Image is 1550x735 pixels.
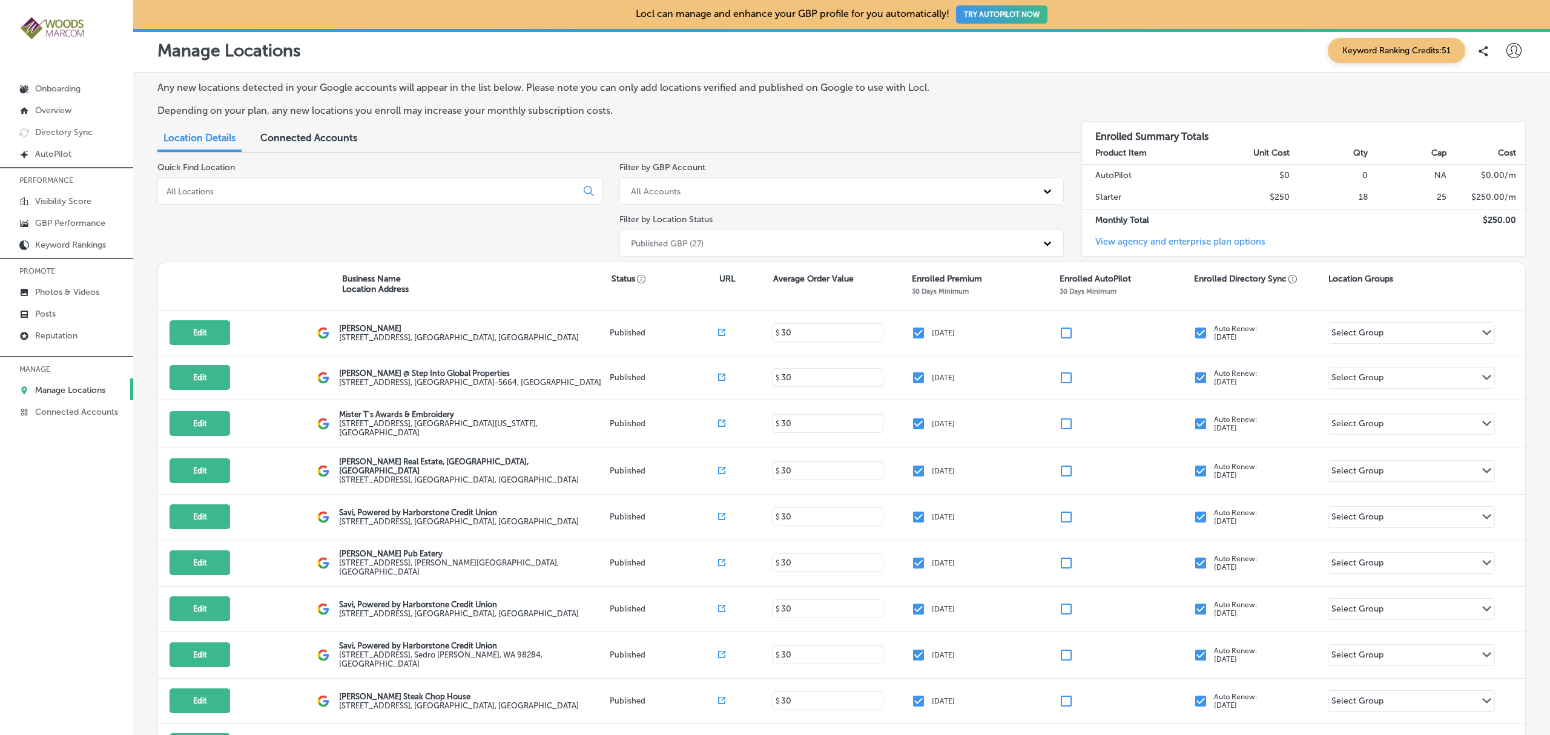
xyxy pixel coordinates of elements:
p: 30 Days Minimum [912,287,969,295]
p: $ [776,559,780,567]
p: Manage Locations [35,385,105,395]
div: Published GBP (27) [631,238,704,248]
td: 25 [1368,186,1446,209]
img: logo [317,695,329,707]
button: Edit [170,458,230,483]
p: Auto Renew: [DATE] [1214,415,1258,432]
p: Directory Sync [35,127,93,137]
p: $ [776,513,780,521]
p: Overview [35,105,71,116]
img: logo [317,418,329,430]
img: 4a29b66a-e5ec-43cd-850c-b989ed1601aaLogo_Horizontal_BerryOlive_1000.jpg [19,16,86,41]
label: Filter by GBP Account [619,162,705,173]
label: [STREET_ADDRESS] , [GEOGRAPHIC_DATA], [GEOGRAPHIC_DATA] [339,609,579,618]
div: Select Group [1331,604,1383,618]
td: $ 250.00 /m [1447,186,1525,209]
p: Published [610,650,718,659]
p: Auto Renew: [DATE] [1214,601,1258,618]
p: $ [776,467,780,475]
th: Qty [1290,142,1368,165]
label: [STREET_ADDRESS] , [GEOGRAPHIC_DATA]-5664, [GEOGRAPHIC_DATA] [339,378,601,387]
p: [DATE] [932,513,955,521]
button: Edit [170,504,230,529]
td: NA [1368,164,1446,186]
p: [PERSON_NAME] Pub Eatery [339,549,607,558]
label: [STREET_ADDRESS] , Sedro [PERSON_NAME], WA 98284, [GEOGRAPHIC_DATA] [339,650,607,668]
h3: Enrolled Summary Totals [1082,122,1526,142]
p: Published [610,328,718,337]
p: [DATE] [932,651,955,659]
a: View agency and enterprise plan options [1082,236,1265,256]
button: Edit [170,411,230,436]
p: $ [776,651,780,659]
p: [DATE] [932,467,955,475]
label: [STREET_ADDRESS] , [GEOGRAPHIC_DATA], [GEOGRAPHIC_DATA] [339,475,607,484]
td: $ 0.00 /m [1447,164,1525,186]
p: [PERSON_NAME] Steak Chop House [339,692,579,701]
img: logo [317,649,329,661]
label: [STREET_ADDRESS] , [GEOGRAPHIC_DATA], [GEOGRAPHIC_DATA] [339,517,579,526]
div: All Accounts [631,186,681,196]
p: Auto Renew: [DATE] [1214,463,1258,480]
td: 18 [1290,186,1368,209]
p: [PERSON_NAME] Real Estate, [GEOGRAPHIC_DATA], [GEOGRAPHIC_DATA] [339,457,607,475]
td: AutoPilot [1082,164,1212,186]
p: Location Groups [1328,274,1393,284]
p: Any new locations detected in your Google accounts will appear in the list below. Please note you... [157,82,1047,93]
img: logo [317,511,329,523]
p: Reputation [35,331,77,341]
p: [DATE] [932,697,955,705]
p: [DATE] [932,374,955,382]
p: [PERSON_NAME] @ Step Into Global Properties [339,369,601,378]
img: logo [317,327,329,339]
div: Select Group [1331,696,1383,710]
strong: Product Item [1095,148,1147,158]
p: Published [610,419,718,428]
p: Keyword Rankings [35,240,106,250]
p: AutoPilot [35,149,71,159]
td: $ 250.00 [1447,209,1525,231]
p: [PERSON_NAME] [339,324,579,333]
p: [DATE] [932,559,955,567]
td: $0 [1212,164,1290,186]
img: logo [317,557,329,569]
p: Enrolled Directory Sync [1194,274,1298,284]
p: Mister T's Awards & Embroidery [339,410,607,419]
div: Select Group [1331,372,1383,386]
p: Onboarding [35,84,81,94]
label: [STREET_ADDRESS] , [PERSON_NAME][GEOGRAPHIC_DATA], [GEOGRAPHIC_DATA] [339,558,607,576]
div: Select Group [1331,418,1383,432]
p: Visibility Score [35,196,91,206]
p: Posts [35,309,56,319]
span: Keyword Ranking Credits: 51 [1328,38,1465,63]
p: Enrolled AutoPilot [1060,274,1131,284]
label: Quick Find Location [157,162,235,173]
p: Depending on your plan, any new locations you enroll may increase your monthly subscription costs. [157,105,1047,116]
td: 0 [1290,164,1368,186]
img: logo [317,603,329,615]
p: Published [610,696,718,705]
label: [STREET_ADDRESS] , [GEOGRAPHIC_DATA], [GEOGRAPHIC_DATA] [339,701,579,710]
label: [STREET_ADDRESS] , [GEOGRAPHIC_DATA], [GEOGRAPHIC_DATA] [339,333,579,342]
span: Location Details [163,132,236,143]
p: GBP Performance [35,218,105,228]
p: [DATE] [932,329,955,337]
div: Select Group [1331,466,1383,480]
button: Edit [170,688,230,713]
span: Connected Accounts [260,132,357,143]
div: Select Group [1331,512,1383,526]
button: Edit [170,550,230,575]
p: Published [610,512,718,521]
p: Savi, Powered by Harborstone Credit Union [339,641,607,650]
p: 30 Days Minimum [1060,287,1116,295]
p: Auto Renew: [DATE] [1214,555,1258,572]
p: Published [610,604,718,613]
p: Business Name Location Address [342,274,409,294]
p: $ [776,420,780,428]
th: Cap [1368,142,1446,165]
p: Auto Renew: [DATE] [1214,369,1258,386]
p: Status [612,274,719,284]
p: URL [719,274,735,284]
div: Select Group [1331,328,1383,341]
p: Savi, Powered by Harborstone Credit Union [339,600,579,609]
